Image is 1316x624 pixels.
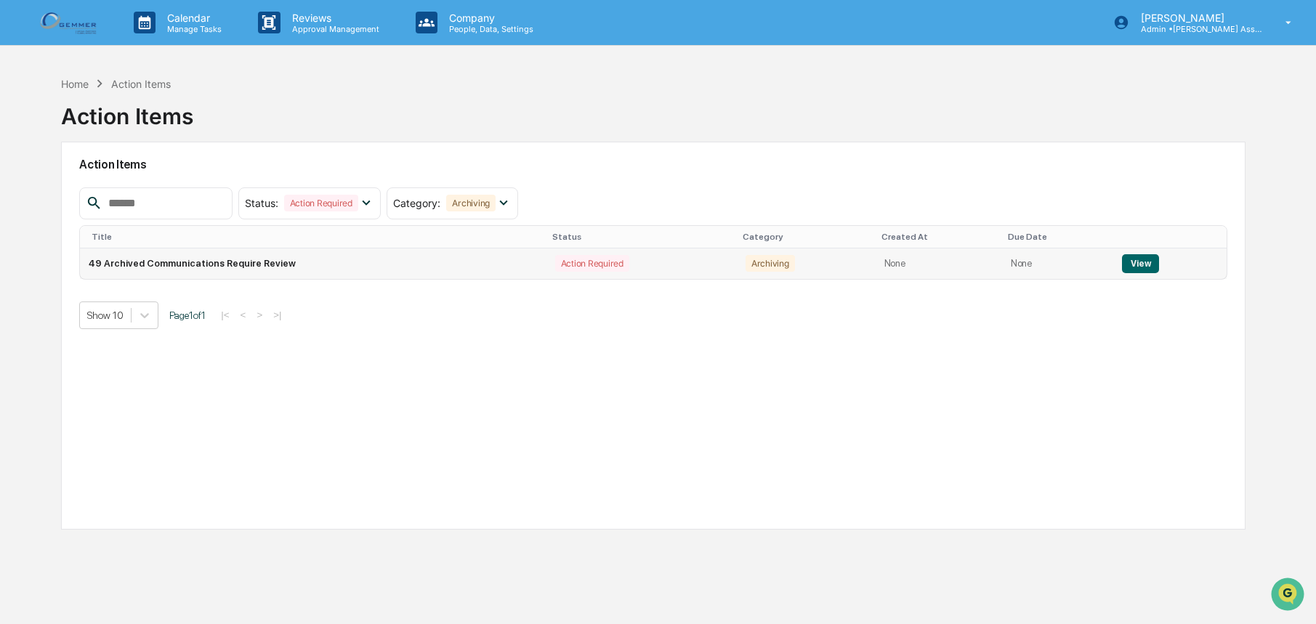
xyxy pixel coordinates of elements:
[284,195,358,211] div: Action Required
[236,309,251,321] button: <
[65,126,200,137] div: We're available if you need us!
[437,12,541,24] p: Company
[1269,576,1309,615] iframe: Open customer support
[225,158,265,176] button: See all
[111,78,171,90] div: Action Items
[280,24,387,34] p: Approval Management
[79,158,1227,171] h2: Action Items
[1129,24,1264,34] p: Admin • [PERSON_NAME] Asset Management
[247,116,265,133] button: Start new chat
[65,111,238,126] div: Start new chat
[746,255,795,272] div: Archiving
[121,237,126,248] span: •
[29,198,41,210] img: 1746055101610-c473b297-6a78-478c-a979-82029cc54cd1
[217,309,233,321] button: |<
[169,309,206,321] span: Page 1 of 1
[552,232,731,242] div: Status
[105,299,117,310] div: 🗄️
[1122,258,1159,269] a: View
[120,297,180,312] span: Attestations
[269,309,286,321] button: >|
[61,92,193,129] div: Action Items
[437,24,541,34] p: People, Data, Settings
[15,223,38,246] img: Jack Rasmussen
[1129,12,1264,24] p: [PERSON_NAME]
[29,238,41,249] img: 1746055101610-c473b297-6a78-478c-a979-82029cc54cd1
[35,8,105,36] img: logo
[245,197,278,209] span: Status :
[15,161,97,173] div: Past conversations
[280,12,387,24] p: Reviews
[100,291,186,317] a: 🗄️Attestations
[15,299,26,310] div: 🖐️
[9,319,97,345] a: 🔎Data Lookup
[129,237,158,248] span: [DATE]
[15,31,265,54] p: How can we help?
[9,291,100,317] a: 🖐️Preclearance
[446,195,496,211] div: Archiving
[45,237,118,248] span: [PERSON_NAME]
[45,198,118,209] span: [PERSON_NAME]
[1002,248,1114,279] td: None
[881,232,996,242] div: Created At
[145,360,176,371] span: Pylon
[29,325,92,339] span: Data Lookup
[92,232,540,242] div: Title
[15,326,26,338] div: 🔎
[61,78,89,90] div: Home
[555,255,629,272] div: Action Required
[80,248,546,279] td: 49 Archived Communications Require Review
[743,232,870,242] div: Category
[129,198,158,209] span: [DATE]
[876,248,1002,279] td: None
[393,197,440,209] span: Category :
[31,111,57,137] img: 8933085812038_c878075ebb4cc5468115_72.jpg
[15,184,38,207] img: Jack Rasmussen
[1008,232,1108,242] div: Due Date
[102,360,176,371] a: Powered byPylon
[156,12,229,24] p: Calendar
[1122,254,1159,273] button: View
[121,198,126,209] span: •
[252,309,267,321] button: >
[15,111,41,137] img: 1746055101610-c473b297-6a78-478c-a979-82029cc54cd1
[29,297,94,312] span: Preclearance
[156,24,229,34] p: Manage Tasks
